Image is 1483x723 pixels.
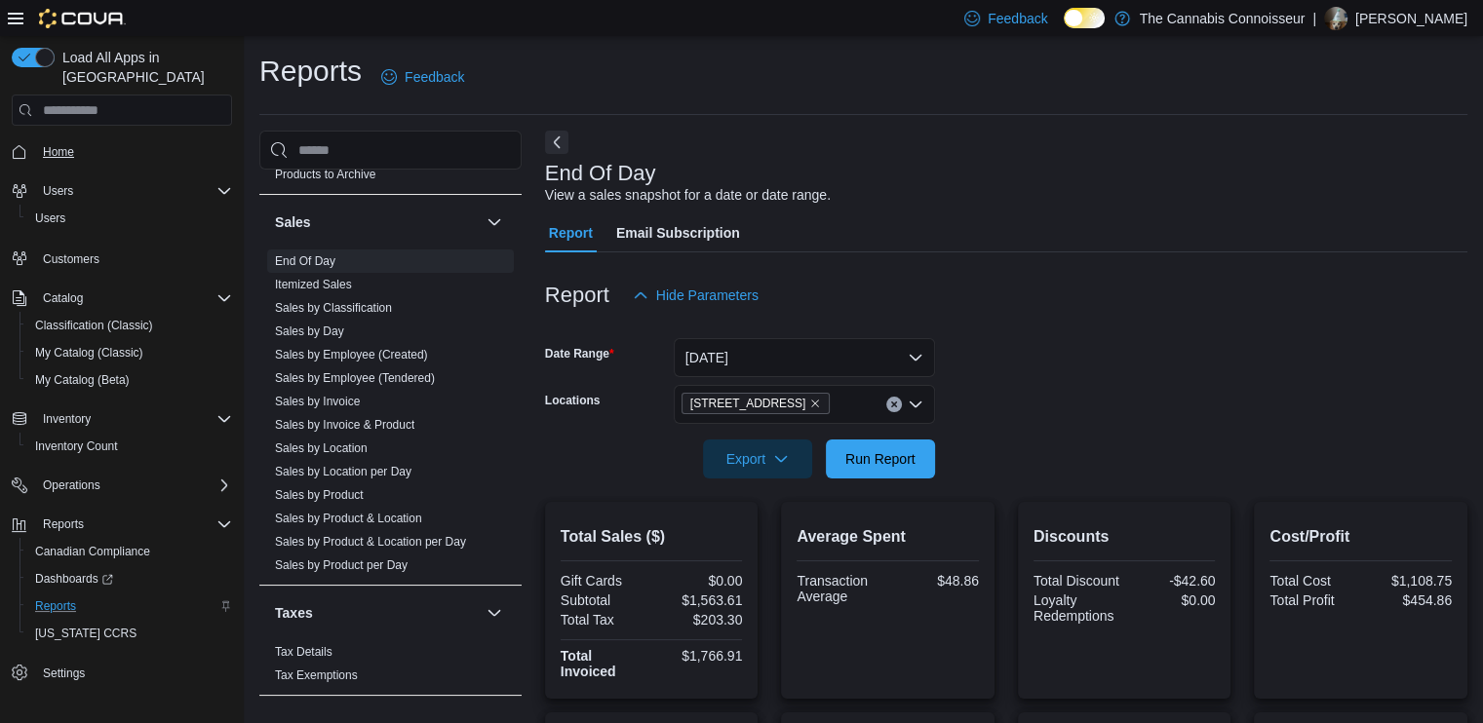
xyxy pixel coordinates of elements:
button: Remove 99 King St. from selection in this group [809,398,821,409]
span: Reports [35,513,232,536]
button: Sales [483,210,506,234]
a: Tax Exemptions [275,668,358,682]
span: Sales by Classification [275,300,392,316]
div: $1,108.75 [1365,573,1452,589]
div: Candice Flynt [1324,7,1347,30]
a: Sales by Invoice [275,395,360,408]
label: Locations [545,393,601,408]
span: Feedback [988,9,1047,28]
a: Classification (Classic) [27,314,161,337]
a: Customers [35,247,107,271]
button: [US_STATE] CCRS [20,620,240,647]
a: Feedback [373,57,472,96]
div: Gift Cards [561,573,647,589]
span: Dashboards [35,571,113,587]
span: Operations [43,477,100,493]
div: Taxes [259,640,522,695]
button: My Catalog (Beta) [20,366,240,394]
a: Canadian Compliance [27,540,158,563]
span: My Catalog (Classic) [35,345,143,361]
button: Customers [4,244,240,272]
button: Next [545,131,568,154]
span: Settings [43,666,85,681]
span: My Catalog (Classic) [27,341,232,364]
a: My Catalog (Classic) [27,341,151,364]
span: Email Subscription [616,213,740,252]
button: Canadian Compliance [20,538,240,565]
span: Canadian Compliance [35,544,150,559]
a: Sales by Day [275,324,344,338]
button: Taxes [275,603,479,623]
a: Sales by Product & Location [275,512,422,525]
span: Sales by Location per Day [275,464,411,479]
h1: Reports [259,52,362,91]
a: Sales by Location per Day [275,465,411,478]
span: Sales by Product [275,487,364,503]
button: Sales [275,212,479,232]
a: Home [35,140,82,164]
button: Inventory [4,405,240,433]
a: [US_STATE] CCRS [27,622,144,645]
button: Reports [4,511,240,538]
span: Feedback [405,67,464,87]
div: Sales [259,249,522,585]
div: Loyalty Redemptions [1034,592,1120,624]
button: Inventory Count [20,433,240,460]
a: Sales by Invoice & Product [275,418,414,432]
a: Dashboards [20,565,240,592]
h2: Cost/Profit [1269,525,1452,549]
label: Date Range [545,346,614,361]
span: End Of Day [275,253,335,269]
a: Sales by Classification [275,301,392,315]
div: Transaction Average [797,573,883,604]
span: Hide Parameters [656,285,759,305]
h3: End Of Day [545,162,656,185]
p: The Cannabis Connoisseur [1140,7,1306,30]
span: Classification (Classic) [35,318,153,333]
div: $1,766.91 [655,648,742,664]
a: Itemized Sales [275,278,352,291]
div: $454.86 [1365,592,1452,608]
span: My Catalog (Beta) [35,372,130,388]
button: Users [35,179,81,203]
button: Export [703,439,812,478]
span: Report [549,213,593,252]
span: Washington CCRS [27,622,232,645]
h2: Average Spent [797,525,979,549]
button: Taxes [483,601,506,625]
span: Inventory [35,407,232,431]
span: Sales by Product & Location per Day [275,534,466,550]
span: Classification (Classic) [27,314,232,337]
a: Inventory Count [27,435,126,458]
span: Dark Mode [1064,28,1065,29]
span: Reports [35,598,76,614]
span: Sales by Invoice [275,394,360,409]
a: Settings [35,662,93,685]
h3: Taxes [275,603,313,623]
div: -$42.60 [1128,573,1215,589]
span: Users [43,183,73,199]
a: Sales by Product per Day [275,558,408,572]
div: Total Profit [1269,592,1356,608]
span: Canadian Compliance [27,540,232,563]
span: Catalog [35,286,232,310]
span: Home [43,144,74,160]
div: Subtotal [561,592,647,608]
span: Sales by Day [275,323,344,339]
a: Sales by Product & Location per Day [275,535,466,549]
p: [PERSON_NAME] [1355,7,1467,30]
span: Sales by Location [275,440,368,456]
span: Sales by Employee (Tendered) [275,370,435,386]
span: Operations [35,474,232,497]
img: Cova [39,9,126,28]
span: Sales by Product per Day [275,557,408,573]
span: Run Report [845,449,916,469]
span: Inventory Count [35,438,118,454]
span: Catalog [43,290,83,306]
button: My Catalog (Classic) [20,339,240,366]
h3: Sales [275,212,311,232]
button: Operations [35,474,108,497]
span: Inventory [43,411,91,427]
span: 99 King St. [682,393,831,414]
span: Users [27,207,232,230]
